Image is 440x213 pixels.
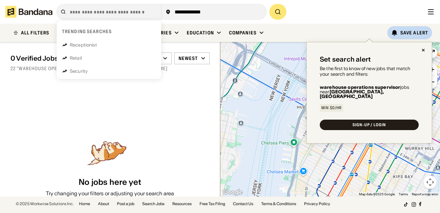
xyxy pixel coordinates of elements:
[320,55,371,63] div: Set search alert
[233,202,253,206] a: Contact Us
[424,176,437,189] button: Map camera controls
[399,192,408,196] a: Terms (opens in new tab)
[400,30,428,36] div: Save Alert
[321,106,342,110] div: Min $0/hr
[10,75,210,138] div: grid
[79,202,90,206] a: Home
[142,202,164,206] a: Search Jobs
[320,66,419,77] div: Be the first to know of new jobs that match your search and filters:
[179,55,198,61] div: Newest
[320,84,400,90] b: warehouse operations supervisor
[222,188,243,197] a: Open this area in Google Maps (opens a new window)
[21,30,49,35] div: ALL FILTERS
[117,202,134,206] a: Post a job
[5,6,52,18] img: Bandana logotype
[261,202,296,206] a: Terms & Conditions
[304,202,330,206] a: Privacy Policy
[62,29,112,34] div: Trending searches
[16,202,74,206] div: © 2025 Workwise Solutions Inc.
[70,56,82,60] div: Retail
[10,54,126,62] div: 0 Verified Jobs
[200,202,225,206] a: Free Tax Filing
[229,30,257,36] div: Companies
[10,66,210,71] div: 22 "Warehouse Operations Supervisor " jobs on [DOMAIN_NAME]
[172,202,192,206] a: Resources
[187,30,214,36] div: Education
[222,188,243,197] img: Google
[70,43,97,47] div: Receptionist
[353,123,386,127] div: SIGN-UP / LOGIN
[320,89,384,99] b: [GEOGRAPHIC_DATA], [GEOGRAPHIC_DATA]
[46,190,174,197] div: Try changing your filters or adjusting your search area
[79,178,142,187] div: No jobs here yet
[320,85,419,99] div: jobs near
[412,192,438,196] a: Report a map error
[70,69,88,73] div: Security
[359,192,395,196] span: Map data ©2025 Google
[98,202,109,206] a: About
